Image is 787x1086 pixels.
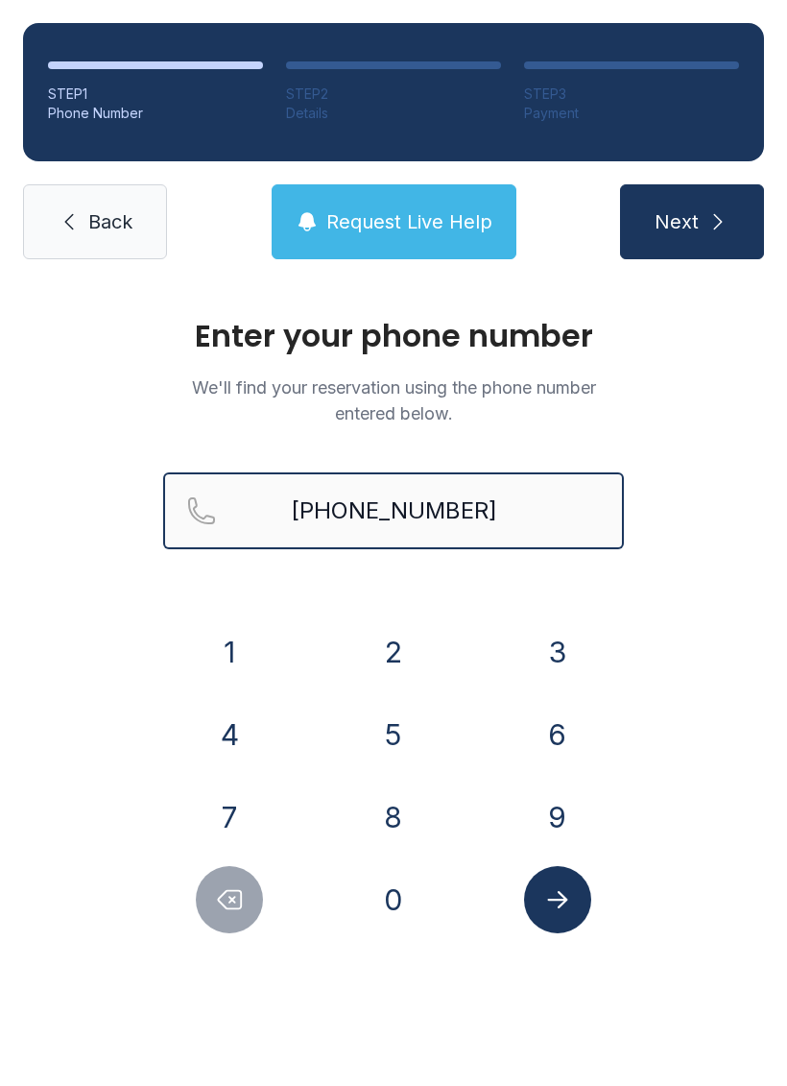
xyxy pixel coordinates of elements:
div: STEP 3 [524,84,739,104]
span: Request Live Help [326,208,492,235]
p: We'll find your reservation using the phone number entered below. [163,374,624,426]
button: 5 [360,701,427,768]
div: Phone Number [48,104,263,123]
button: 9 [524,784,591,851]
span: Next [655,208,699,235]
div: STEP 2 [286,84,501,104]
button: 0 [360,866,427,933]
div: Details [286,104,501,123]
input: Reservation phone number [163,472,624,549]
button: 4 [196,701,263,768]
button: 7 [196,784,263,851]
button: 6 [524,701,591,768]
span: Back [88,208,132,235]
h1: Enter your phone number [163,321,624,351]
div: Payment [524,104,739,123]
button: 1 [196,618,263,686]
button: Delete number [196,866,263,933]
button: 3 [524,618,591,686]
div: STEP 1 [48,84,263,104]
button: 8 [360,784,427,851]
button: 2 [360,618,427,686]
button: Submit lookup form [524,866,591,933]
